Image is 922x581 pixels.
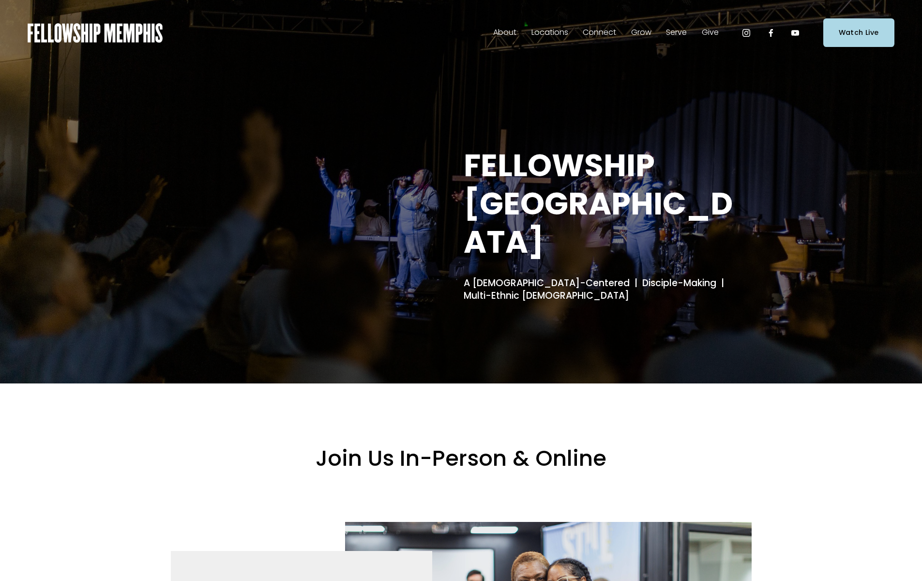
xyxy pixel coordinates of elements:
span: About [493,26,516,40]
a: folder dropdown [583,25,616,41]
span: Connect [583,26,616,40]
span: Grow [631,26,651,40]
h4: A [DEMOGRAPHIC_DATA]-Centered | Disciple-Making | Multi-Ethnic [DEMOGRAPHIC_DATA] [464,277,751,303]
span: Give [702,26,719,40]
a: folder dropdown [702,25,719,41]
span: Serve [666,26,687,40]
a: folder dropdown [531,25,568,41]
img: Fellowship Memphis [28,23,163,43]
span: Locations [531,26,568,40]
a: YouTube [790,28,800,38]
a: folder dropdown [493,25,516,41]
strong: FELLOWSHIP [GEOGRAPHIC_DATA] [464,144,733,263]
a: folder dropdown [666,25,687,41]
a: folder dropdown [631,25,651,41]
a: Facebook [766,28,776,38]
a: Watch Live [823,18,894,47]
a: Instagram [741,28,751,38]
h2: Join Us In-Person & Online [171,444,752,473]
